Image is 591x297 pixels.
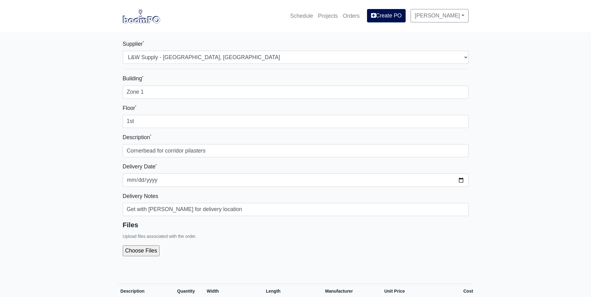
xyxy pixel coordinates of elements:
[123,234,197,239] small: Upload files associated with the order.
[123,173,469,186] input: mm-dd-yyyy
[123,104,136,112] label: Floor
[123,133,151,142] label: Description
[367,9,406,22] a: Create PO
[121,289,145,294] span: Description
[288,9,315,23] a: Schedule
[123,192,158,200] label: Delivery Notes
[123,245,226,256] input: Choose Files
[123,9,160,23] img: boomPO
[340,9,362,23] a: Orders
[411,9,468,22] a: [PERSON_NAME]
[316,9,341,23] a: Projects
[123,162,157,171] label: Delivery Date
[123,221,469,229] h5: Files
[123,40,144,48] label: Supplier
[123,74,144,83] label: Building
